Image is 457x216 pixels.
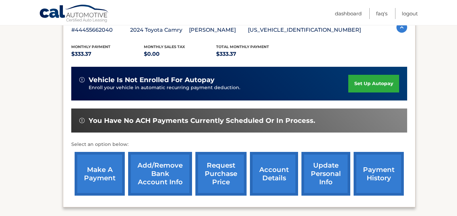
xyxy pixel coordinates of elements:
img: accordion-active.svg [396,22,407,33]
span: Monthly sales Tax [144,44,185,49]
span: Monthly Payment [71,44,110,49]
img: alert-white.svg [79,77,85,82]
p: $333.37 [216,49,289,59]
a: Add/Remove bank account info [128,152,192,196]
a: request purchase price [195,152,247,196]
span: vehicle is not enrolled for autopay [89,76,214,84]
a: account details [250,152,298,196]
p: #44455662040 [71,25,130,35]
p: $0.00 [144,49,216,59]
a: FAQ's [376,8,387,19]
img: alert-white.svg [79,118,85,123]
a: payment history [354,152,404,196]
p: Enroll your vehicle in automatic recurring payment deduction. [89,84,348,91]
a: Logout [402,8,418,19]
p: $333.37 [71,49,144,59]
p: [US_VEHICLE_IDENTIFICATION_NUMBER] [248,25,361,35]
p: 2024 Toyota Camry [130,25,189,35]
a: Dashboard [335,8,362,19]
a: set up autopay [348,75,399,92]
span: You have no ACH payments currently scheduled or in process. [89,117,315,125]
span: Total Monthly Payment [216,44,269,49]
p: [PERSON_NAME] [189,25,248,35]
p: Select an option below: [71,141,407,149]
a: make a payment [75,152,125,196]
a: Cal Automotive [39,4,109,24]
a: update personal info [301,152,350,196]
